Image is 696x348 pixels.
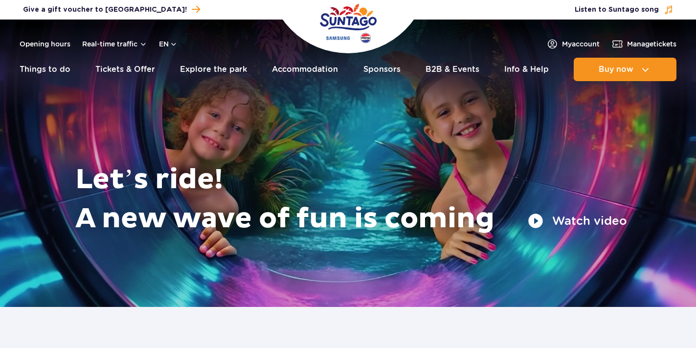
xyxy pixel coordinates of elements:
button: Real-time traffic [82,40,147,48]
button: Listen to Suntago song [575,5,674,15]
button: en [159,39,178,49]
span: My account [562,39,600,49]
a: B2B & Events [426,58,479,81]
span: Listen to Suntago song [575,5,659,15]
span: Give a gift voucher to [GEOGRAPHIC_DATA]! [23,5,187,15]
a: Info & Help [504,58,549,81]
h1: Let’s ride! A new wave of fun is coming [75,160,627,239]
a: Accommodation [272,58,338,81]
a: Explore the park [180,58,247,81]
a: Managetickets [611,38,676,50]
a: Opening hours [20,39,70,49]
button: Watch video [528,213,627,229]
button: Buy now [574,58,676,81]
a: Tickets & Offer [95,58,155,81]
a: Give a gift voucher to [GEOGRAPHIC_DATA]! [23,3,200,16]
a: Things to do [20,58,70,81]
span: Buy now [599,65,633,74]
a: Myaccount [546,38,600,50]
span: Manage tickets [627,39,676,49]
a: Sponsors [363,58,401,81]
